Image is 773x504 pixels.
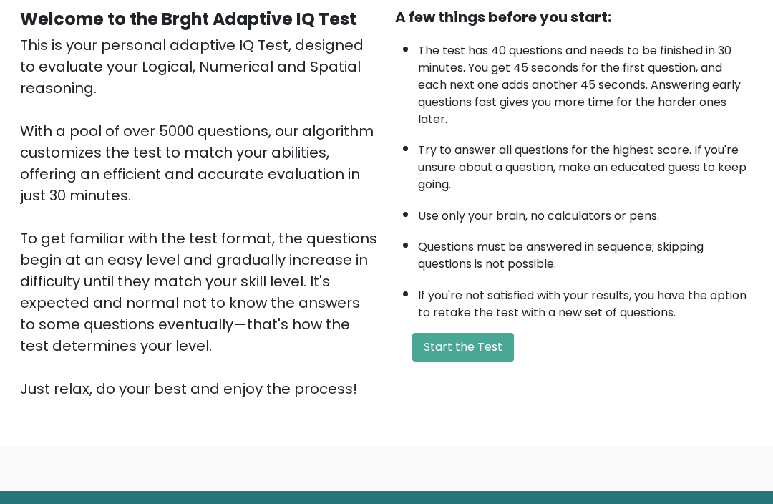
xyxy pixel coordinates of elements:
[418,200,753,225] li: Use only your brain, no calculators or pens.
[395,6,753,28] div: A few things before you start:
[412,333,514,362] button: Start the Test
[418,135,753,193] li: Try to answer all questions for the highest score. If you're unsure about a question, make an edu...
[418,231,753,273] li: Questions must be answered in sequence; skipping questions is not possible.
[418,35,753,128] li: The test has 40 questions and needs to be finished in 30 minutes. You get 45 seconds for the firs...
[20,7,356,31] b: Welcome to the Brght Adaptive IQ Test
[20,34,378,399] div: This is your personal adaptive IQ Test, designed to evaluate your Logical, Numerical and Spatial ...
[418,280,753,321] li: If you're not satisfied with your results, you have the option to retake the test with a new set ...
